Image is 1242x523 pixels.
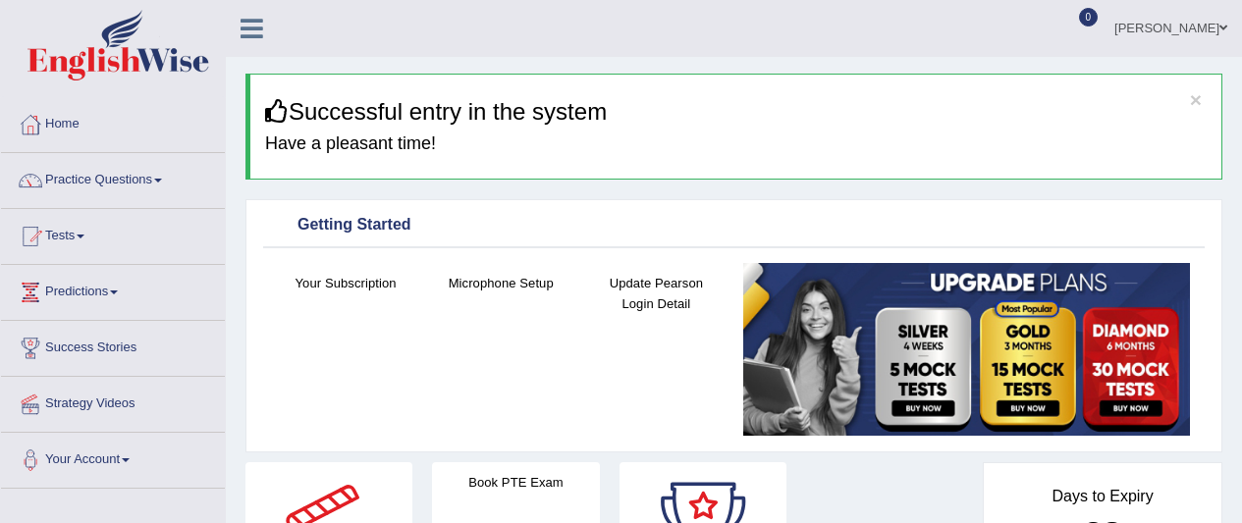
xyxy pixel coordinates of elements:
[1,97,225,146] a: Home
[278,273,413,293] h4: Your Subscription
[1,153,225,202] a: Practice Questions
[1,433,225,482] a: Your Account
[1,321,225,370] a: Success Stories
[268,211,1200,240] div: Getting Started
[743,263,1190,436] img: small5.jpg
[1079,8,1099,26] span: 0
[432,472,599,493] h4: Book PTE Exam
[265,99,1207,125] h3: Successful entry in the system
[1005,488,1200,505] h4: Days to Expiry
[1,377,225,426] a: Strategy Videos
[588,273,724,314] h4: Update Pearson Login Detail
[1,209,225,258] a: Tests
[1190,89,1202,110] button: ×
[265,134,1207,154] h4: Have a pleasant time!
[1,265,225,314] a: Predictions
[433,273,568,293] h4: Microphone Setup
